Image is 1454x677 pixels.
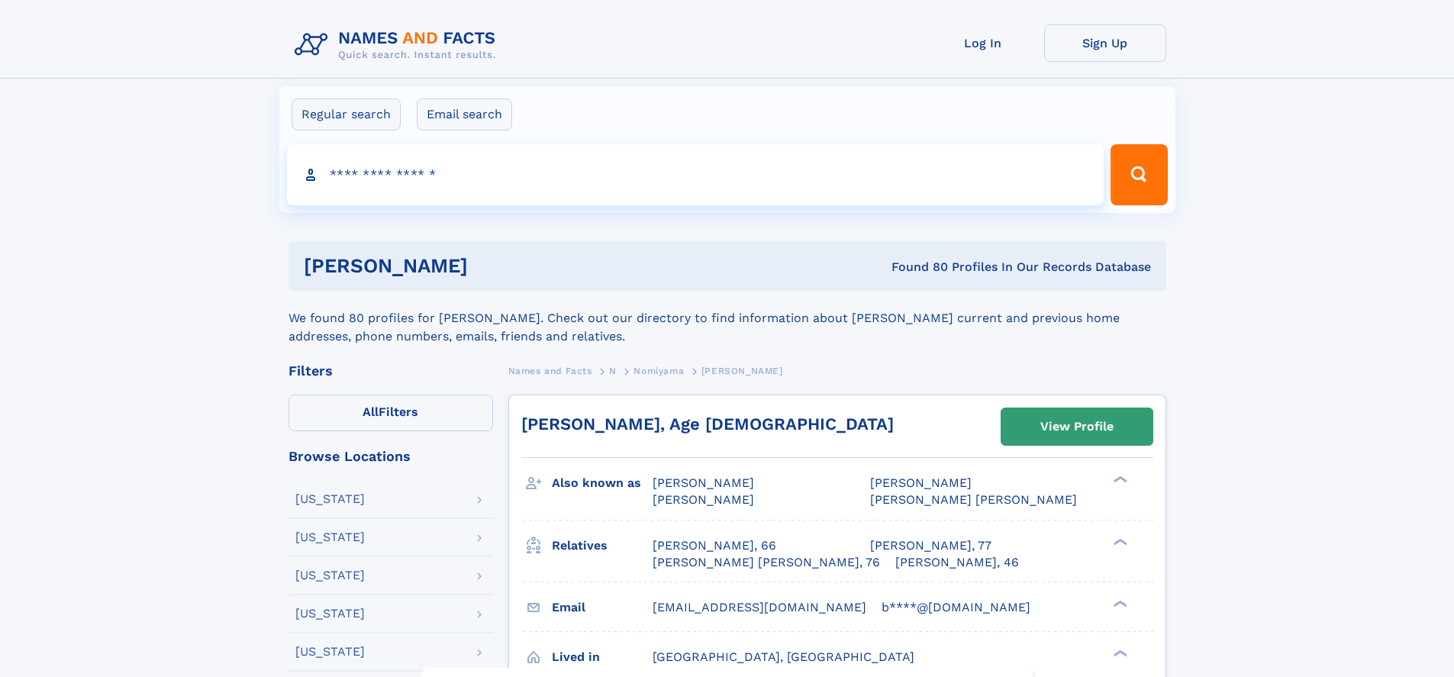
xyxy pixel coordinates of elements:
div: View Profile [1040,409,1114,444]
a: [PERSON_NAME], 46 [895,554,1019,571]
span: [PERSON_NAME] [701,366,783,376]
span: All [363,405,379,419]
span: [PERSON_NAME] [870,476,972,490]
div: Browse Locations [289,450,493,463]
a: Sign Up [1044,24,1166,62]
label: Email search [417,98,512,131]
span: [GEOGRAPHIC_DATA], [GEOGRAPHIC_DATA] [653,650,914,664]
span: [PERSON_NAME] [653,476,754,490]
a: [PERSON_NAME], Age [DEMOGRAPHIC_DATA] [521,414,894,434]
a: Log In [922,24,1044,62]
a: [PERSON_NAME], 77 [870,537,991,554]
h3: Relatives [552,533,653,559]
span: [EMAIL_ADDRESS][DOMAIN_NAME] [653,600,866,614]
div: Filters [289,364,493,378]
div: [US_STATE] [295,531,365,543]
div: [US_STATE] [295,493,365,505]
a: View Profile [1001,408,1153,445]
div: ❯ [1110,475,1128,485]
h1: [PERSON_NAME] [304,256,680,276]
a: [PERSON_NAME], 66 [653,537,776,554]
div: [US_STATE] [295,608,365,620]
div: ❯ [1110,648,1128,658]
a: [PERSON_NAME] [PERSON_NAME], 76 [653,554,880,571]
a: Names and Facts [508,361,592,380]
div: Found 80 Profiles In Our Records Database [679,259,1151,276]
span: [PERSON_NAME] [653,492,754,507]
h3: Email [552,595,653,621]
button: Search Button [1111,144,1167,205]
div: ❯ [1110,537,1128,546]
div: ❯ [1110,598,1128,608]
img: Logo Names and Facts [289,24,508,66]
h3: Also known as [552,470,653,496]
div: [US_STATE] [295,569,365,582]
h3: Lived in [552,644,653,670]
span: Nomiyama [634,366,684,376]
div: We found 80 profiles for [PERSON_NAME]. Check out our directory to find information about [PERSON... [289,291,1166,346]
a: N [609,361,617,380]
div: [US_STATE] [295,646,365,658]
a: Nomiyama [634,361,684,380]
label: Filters [289,395,493,431]
input: search input [287,144,1104,205]
label: Regular search [292,98,401,131]
span: N [609,366,617,376]
span: [PERSON_NAME] [PERSON_NAME] [870,492,1077,507]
